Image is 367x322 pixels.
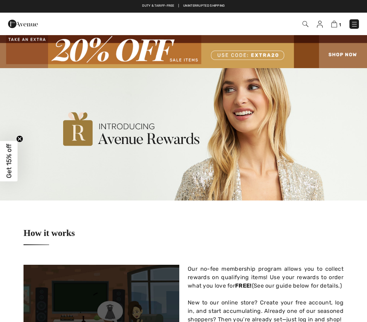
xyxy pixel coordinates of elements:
[331,21,337,27] img: Shopping Bag
[317,21,323,28] img: My Info
[188,265,343,290] div: Our no-fee membership program allows you to collect rewards on qualifying items! Use your rewards...
[351,21,358,28] img: Menu
[339,22,341,27] span: 1
[16,135,23,142] button: Close teaser
[8,17,38,31] img: 1ère Avenue
[8,20,38,27] a: 1ère Avenue
[331,20,341,28] a: 1
[5,144,13,178] span: Get 15% off
[235,282,252,289] strong: FREE!
[302,21,308,27] img: Search
[24,229,75,245] h1: How it works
